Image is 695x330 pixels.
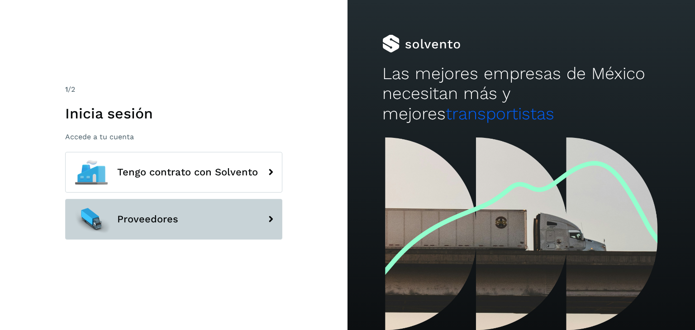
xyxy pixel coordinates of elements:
span: 1 [65,85,68,94]
span: Tengo contrato con Solvento [117,167,258,178]
h2: Las mejores empresas de México necesitan más y mejores [382,64,660,124]
div: /2 [65,84,282,95]
button: Proveedores [65,199,282,240]
p: Accede a tu cuenta [65,132,282,141]
button: Tengo contrato con Solvento [65,152,282,193]
span: Proveedores [117,214,178,225]
h1: Inicia sesión [65,105,282,122]
span: transportistas [446,104,554,123]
